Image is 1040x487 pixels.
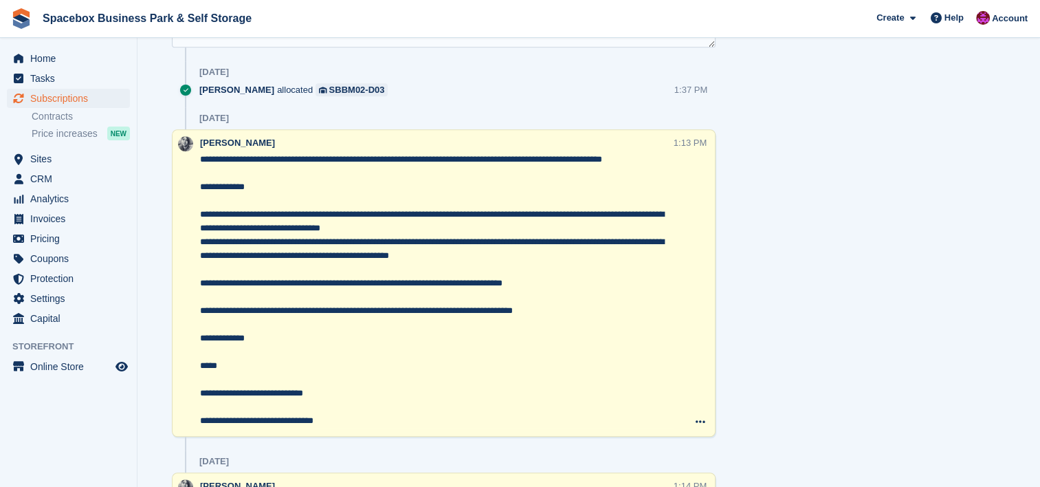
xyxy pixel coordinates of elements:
[30,289,113,308] span: Settings
[199,83,395,96] div: allocated
[199,83,274,96] span: [PERSON_NAME]
[7,229,130,248] a: menu
[30,309,113,328] span: Capital
[199,67,229,78] div: [DATE]
[944,11,964,25] span: Help
[199,456,229,467] div: [DATE]
[107,127,130,140] div: NEW
[30,49,113,68] span: Home
[7,49,130,68] a: menu
[30,69,113,88] span: Tasks
[113,358,130,375] a: Preview store
[200,138,275,148] span: [PERSON_NAME]
[37,7,257,30] a: Spacebox Business Park & Self Storage
[30,149,113,169] span: Sites
[674,83,707,96] div: 1:37 PM
[30,229,113,248] span: Pricing
[30,209,113,228] span: Invoices
[32,126,130,141] a: Price increases NEW
[992,12,1028,25] span: Account
[7,209,130,228] a: menu
[329,83,385,96] div: SBBM02-D03
[12,340,137,354] span: Storefront
[7,89,130,108] a: menu
[11,8,32,29] img: stora-icon-8386f47178a22dfd0bd8f6a31ec36ba5ce8667c1dd55bd0f319d3a0aa187defe.svg
[199,113,229,124] div: [DATE]
[7,269,130,288] a: menu
[30,357,113,376] span: Online Store
[32,127,98,140] span: Price increases
[7,169,130,188] a: menu
[30,89,113,108] span: Subscriptions
[876,11,904,25] span: Create
[7,249,130,268] a: menu
[7,289,130,308] a: menu
[32,110,130,123] a: Contracts
[7,69,130,88] a: menu
[30,169,113,188] span: CRM
[178,136,193,151] img: SUDIPTA VIRMANI
[7,357,130,376] a: menu
[316,83,388,96] a: SBBM02-D03
[674,136,707,149] div: 1:13 PM
[30,269,113,288] span: Protection
[30,189,113,208] span: Analytics
[976,11,990,25] img: Shitika Balanath
[7,189,130,208] a: menu
[30,249,113,268] span: Coupons
[7,149,130,169] a: menu
[7,309,130,328] a: menu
